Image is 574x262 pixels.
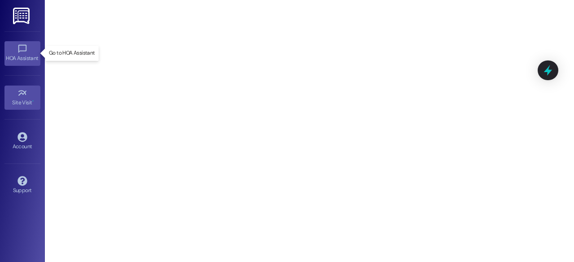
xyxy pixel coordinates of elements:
[4,86,40,110] a: Site Visit •
[32,98,34,104] span: •
[4,129,40,154] a: Account
[4,173,40,198] a: Support
[4,41,40,65] a: HOA Assistant
[49,49,95,57] p: Go to HOA Assistant
[13,8,31,24] img: ResiDesk Logo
